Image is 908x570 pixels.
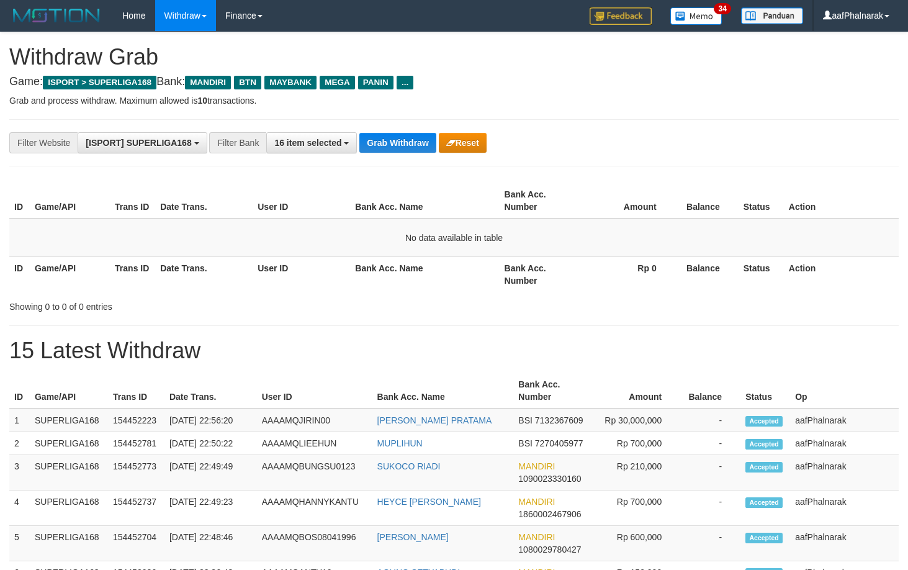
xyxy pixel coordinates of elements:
[253,256,350,292] th: User ID
[110,183,155,219] th: Trans ID
[9,183,30,219] th: ID
[164,491,257,526] td: [DATE] 22:49:23
[680,409,740,432] td: -
[518,497,555,507] span: MANDIRI
[164,373,257,409] th: Date Trans.
[580,183,675,219] th: Amount
[745,462,783,473] span: Accepted
[500,183,580,219] th: Bank Acc. Number
[359,133,436,153] button: Grab Withdraw
[209,132,266,153] div: Filter Bank
[518,461,555,471] span: MANDIRI
[590,455,680,491] td: Rp 210,000
[350,256,499,292] th: Bank Acc. Name
[590,7,652,25] img: Feedback.jpg
[108,526,164,561] td: 154452704
[745,416,783,427] span: Accepted
[9,256,30,292] th: ID
[535,438,583,448] span: Copy 7270405977 to clipboard
[535,415,583,425] span: Copy 7132367609 to clipboard
[397,76,413,89] span: ...
[745,439,783,450] span: Accepted
[30,373,108,409] th: Game/API
[266,132,357,153] button: 16 item selected
[9,132,78,153] div: Filter Website
[9,76,899,88] h4: Game: Bank:
[9,296,369,313] div: Showing 0 to 0 of 0 entries
[518,415,533,425] span: BSI
[518,474,581,484] span: Copy 1090023330160 to clipboard
[590,432,680,455] td: Rp 700,000
[675,256,739,292] th: Balance
[518,545,581,554] span: Copy 1080029780427 to clipboard
[274,138,341,148] span: 16 item selected
[253,183,350,219] th: User ID
[377,497,481,507] a: HEYCE [PERSON_NAME]
[790,526,899,561] td: aafPhalnarak
[164,432,257,455] td: [DATE] 22:50:22
[680,373,740,409] th: Balance
[108,373,164,409] th: Trans ID
[790,455,899,491] td: aafPhalnarak
[518,532,555,542] span: MANDIRI
[9,432,30,455] td: 2
[257,491,372,526] td: AAAAMQHANNYKANTU
[372,373,514,409] th: Bank Acc. Name
[30,455,108,491] td: SUPERLIGA168
[790,491,899,526] td: aafPhalnarak
[9,373,30,409] th: ID
[680,526,740,561] td: -
[78,132,207,153] button: [ISPORT] SUPERLIGA168
[164,409,257,432] td: [DATE] 22:56:20
[30,491,108,526] td: SUPERLIGA168
[790,409,899,432] td: aafPhalnarak
[108,455,164,491] td: 154452773
[590,491,680,526] td: Rp 700,000
[790,373,899,409] th: Op
[518,438,533,448] span: BSI
[670,7,722,25] img: Button%20Memo.svg
[30,526,108,561] td: SUPERLIGA168
[185,76,231,89] span: MANDIRI
[108,432,164,455] td: 154452781
[740,373,790,409] th: Status
[790,432,899,455] td: aafPhalnarak
[86,138,191,148] span: [ISPORT] SUPERLIGA168
[9,45,899,70] h1: Withdraw Grab
[155,256,253,292] th: Date Trans.
[30,183,110,219] th: Game/API
[513,373,590,409] th: Bank Acc. Number
[518,509,581,519] span: Copy 1860002467906 to clipboard
[439,133,487,153] button: Reset
[680,491,740,526] td: -
[9,6,104,25] img: MOTION_logo.png
[110,256,155,292] th: Trans ID
[745,497,783,508] span: Accepted
[155,183,253,219] th: Date Trans.
[377,461,441,471] a: SUKOCO RIADI
[9,455,30,491] td: 3
[30,409,108,432] td: SUPERLIGA168
[680,432,740,455] td: -
[257,373,372,409] th: User ID
[739,256,784,292] th: Status
[9,94,899,107] p: Grab and process withdraw. Maximum allowed is transactions.
[784,256,899,292] th: Action
[358,76,393,89] span: PANIN
[741,7,803,24] img: panduan.png
[784,183,899,219] th: Action
[500,256,580,292] th: Bank Acc. Number
[43,76,156,89] span: ISPORT > SUPERLIGA168
[9,409,30,432] td: 1
[9,338,899,363] h1: 15 Latest Withdraw
[714,3,730,14] span: 34
[164,455,257,491] td: [DATE] 22:49:49
[320,76,355,89] span: MEGA
[580,256,675,292] th: Rp 0
[377,415,492,425] a: [PERSON_NAME] PRATAMA
[30,256,110,292] th: Game/API
[257,455,372,491] td: AAAAMQBUNGSU0123
[234,76,261,89] span: BTN
[197,96,207,106] strong: 10
[590,526,680,561] td: Rp 600,000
